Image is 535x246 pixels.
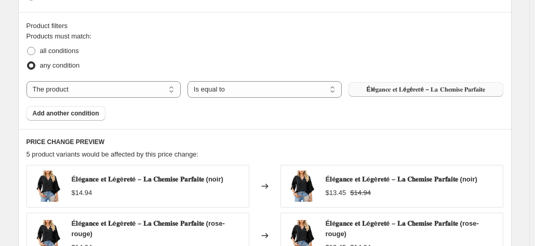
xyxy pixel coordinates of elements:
[72,175,223,183] span: É𝐥é𝐠𝐚𝐧𝐜𝐞 𝐞𝐭 𝐋é𝐠è𝐫𝐞𝐭é – 𝐋𝐚 𝐂𝐡𝐞𝐦𝐢𝐬𝐞 𝐏𝐚𝐫𝐟𝐚𝐢𝐭𝐞 (noir)
[349,82,503,97] button: É𝐥é𝐠𝐚𝐧𝐜𝐞 𝐞𝐭 𝐋é𝐠è𝐫𝐞𝐭é – 𝐋𝐚 𝐂𝐡𝐞𝐦𝐢𝐬𝐞 𝐏𝐚𝐫𝐟𝐚𝐢𝐭𝐞
[367,85,485,94] span: É𝐥é𝐠𝐚𝐧𝐜𝐞 𝐞𝐭 𝐋é𝐠è𝐫𝐞𝐭é – 𝐋𝐚 𝐂𝐡𝐞𝐦𝐢𝐬𝐞 𝐏𝐚𝐫𝐟𝐚𝐢𝐭𝐞
[72,188,92,198] div: $14.94
[26,32,92,40] span: Products must match:
[40,47,79,55] span: all conditions
[26,150,198,158] span: 5 product variants would be affected by this price change:
[33,109,99,118] span: Add another condition
[326,175,477,183] span: É𝐥é𝐠𝐚𝐧𝐜𝐞 𝐞𝐭 𝐋é𝐠è𝐫𝐞𝐭é – 𝐋𝐚 𝐂𝐡𝐞𝐦𝐢𝐬𝐞 𝐏𝐚𝐫𝐟𝐚𝐢𝐭𝐞 (noir)
[32,171,63,202] img: a5213e90-13b8-46a4-84be-e8b02336e847_80x.webp
[26,106,105,121] button: Add another condition
[26,21,503,31] div: Product filters
[26,138,503,146] h6: PRICE CHANGE PREVIEW
[326,219,479,238] span: É𝐥é𝐠𝐚𝐧𝐜𝐞 𝐞𝐭 𝐋é𝐠è𝐫𝐞𝐭é – 𝐋𝐚 𝐂𝐡𝐞𝐦𝐢𝐬𝐞 𝐏𝐚𝐫𝐟𝐚𝐢𝐭𝐞 (rose-rouge)
[286,171,317,202] img: a5213e90-13b8-46a4-84be-e8b02336e847_80x.webp
[72,219,225,238] span: É𝐥é𝐠𝐚𝐧𝐜𝐞 𝐞𝐭 𝐋é𝐠è𝐫𝐞𝐭é – 𝐋𝐚 𝐂𝐡𝐞𝐦𝐢𝐬𝐞 𝐏𝐚𝐫𝐟𝐚𝐢𝐭𝐞 (rose-rouge)
[350,188,371,198] strike: $14.94
[40,61,80,69] span: any condition
[326,188,346,198] div: $13.45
